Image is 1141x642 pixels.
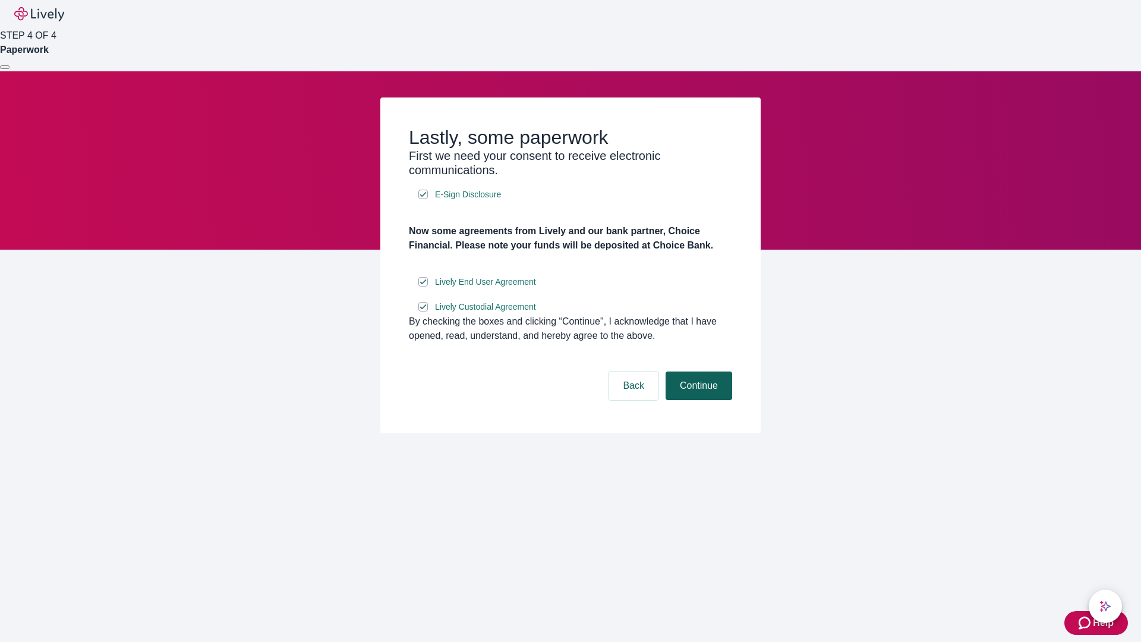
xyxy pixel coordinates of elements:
[433,275,538,289] a: e-sign disclosure document
[1093,616,1114,630] span: Help
[1089,590,1122,623] button: chat
[666,372,732,400] button: Continue
[435,276,536,288] span: Lively End User Agreement
[609,372,658,400] button: Back
[1064,611,1128,635] button: Zendesk support iconHelp
[409,224,732,253] h4: Now some agreements from Lively and our bank partner, Choice Financial. Please note your funds wi...
[435,188,501,201] span: E-Sign Disclosure
[435,301,536,313] span: Lively Custodial Agreement
[14,7,64,21] img: Lively
[433,187,503,202] a: e-sign disclosure document
[1099,600,1111,612] svg: Lively AI Assistant
[409,126,732,149] h2: Lastly, some paperwork
[433,300,538,314] a: e-sign disclosure document
[409,314,732,343] div: By checking the boxes and clicking “Continue", I acknowledge that I have opened, read, understand...
[1079,616,1093,630] svg: Zendesk support icon
[409,149,732,177] h3: First we need your consent to receive electronic communications.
